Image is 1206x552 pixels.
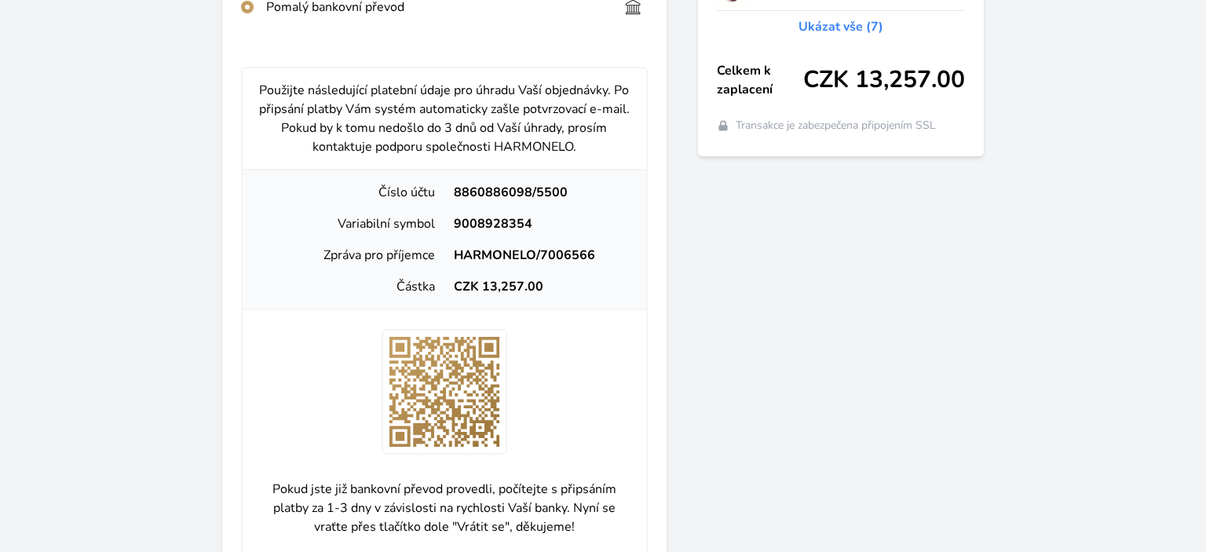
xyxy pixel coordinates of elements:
span: Transakce je zabezpečena připojením SSL [736,118,936,133]
div: Variabilní symbol [255,214,444,233]
p: Pokud jste již bankovní převod provedli, počítejte s připsáním platby za 1-3 dny v závislosti na ... [255,467,634,549]
div: CZK 13,257.00 [444,277,634,296]
div: Číslo účtu [255,183,444,202]
div: HARMONELO/7006566 [444,246,634,265]
div: 8860886098/5500 [444,183,634,202]
img: HR0mA9y8xZgAAAABJRU5ErkJggg== [382,329,507,455]
div: Zpráva pro příjemce [255,246,444,265]
a: Ukázat vše (7) [799,17,883,36]
span: Celkem k zaplacení [717,61,803,99]
p: Použijte následující platební údaje pro úhradu Vaší objednávky. Po připsání platby Vám systém aut... [255,81,634,156]
div: Částka [255,277,444,296]
div: 9008928354 [444,214,634,233]
span: CZK 13,257.00 [803,66,965,94]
